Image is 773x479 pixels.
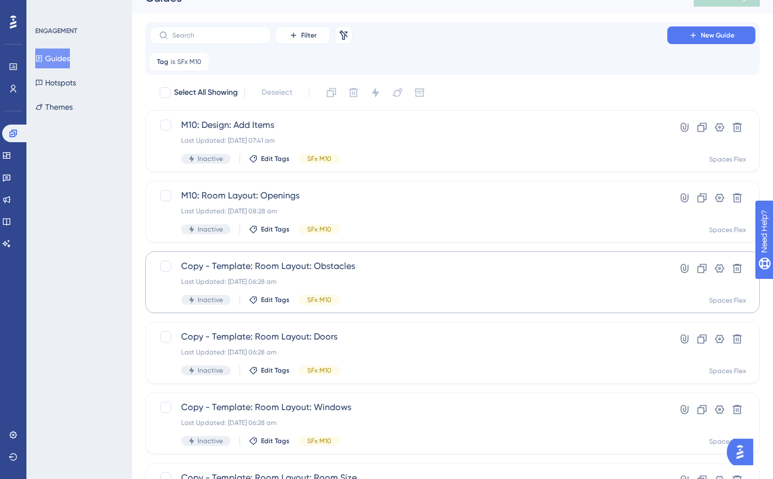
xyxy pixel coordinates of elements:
[172,31,262,39] input: Search
[252,83,302,103] button: Deselect
[249,154,290,163] button: Edit Tags
[181,418,636,427] div: Last Updated: [DATE] 06:28 am
[709,367,746,375] div: Spaces Flex
[307,154,331,163] span: SFx M10
[198,366,223,375] span: Inactive
[307,295,331,304] span: SFx M10
[174,86,238,99] span: Select All Showing
[181,401,636,414] span: Copy - Template: Room Layout: Windows
[261,437,290,445] span: Edit Tags
[667,26,755,44] button: New Guide
[181,260,636,273] span: Copy - Template: Room Layout: Obstacles
[181,348,636,357] div: Last Updated: [DATE] 06:28 am
[301,31,317,40] span: Filter
[261,225,290,234] span: Edit Tags
[198,154,223,163] span: Inactive
[709,437,746,446] div: Spaces Flex
[727,435,760,469] iframe: UserGuiding AI Assistant Launcher
[262,86,292,99] span: Deselect
[181,207,636,216] div: Last Updated: [DATE] 08:28 am
[709,225,746,234] div: Spaces Flex
[275,26,330,44] button: Filter
[198,225,223,234] span: Inactive
[177,57,202,66] span: SFx M10
[35,26,77,35] div: ENGAGEMENT
[307,366,331,375] span: SFx M10
[35,49,70,68] button: Guides
[35,73,76,93] button: Hotspots
[181,277,636,286] div: Last Updated: [DATE] 06:28 am
[307,225,331,234] span: SFx M10
[261,295,290,304] span: Edit Tags
[157,57,168,66] span: Tag
[249,366,290,375] button: Edit Tags
[181,330,636,343] span: Copy - Template: Room Layout: Doors
[198,295,223,304] span: Inactive
[181,119,636,132] span: M10: Design: Add Items
[171,57,175,66] span: is
[261,154,290,163] span: Edit Tags
[701,31,734,40] span: New Guide
[709,296,746,305] div: Spaces Flex
[261,366,290,375] span: Edit Tags
[249,295,290,304] button: Edit Tags
[198,437,223,445] span: Inactive
[307,437,331,445] span: SFx M10
[709,155,746,164] div: Spaces Flex
[249,225,290,234] button: Edit Tags
[249,437,290,445] button: Edit Tags
[181,189,636,202] span: M10: Room Layout: Openings
[35,97,73,117] button: Themes
[181,136,636,145] div: Last Updated: [DATE] 07:41 am
[26,3,69,16] span: Need Help?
